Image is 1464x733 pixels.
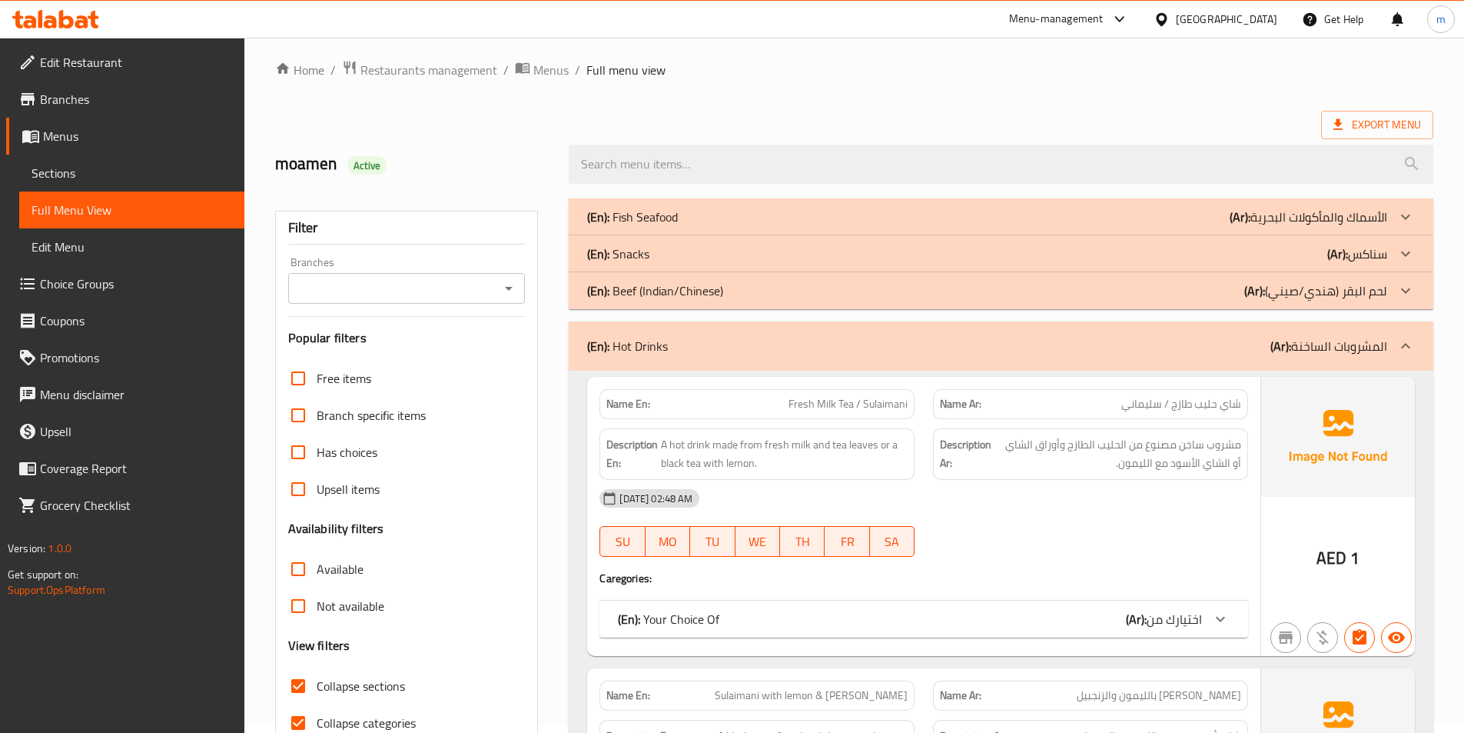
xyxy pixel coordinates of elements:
[575,61,580,79] li: /
[690,526,735,557] button: TU
[330,61,336,79] li: /
[317,677,405,695] span: Collapse sections
[317,714,416,732] span: Collapse categories
[360,61,497,79] span: Restaurants management
[1261,377,1415,497] img: Ae5nvW7+0k+MAAAAAElFTkSuQmCC
[515,60,569,80] a: Menus
[8,565,78,585] span: Get support on:
[275,152,551,175] h2: moamen
[317,406,426,425] span: Branch specific items
[876,531,908,553] span: SA
[940,688,981,704] strong: Name Ar:
[1327,245,1387,263] p: سناكس
[587,279,609,302] b: (En):
[735,526,780,557] button: WE
[317,597,384,615] span: Not available
[6,118,244,155] a: Menus
[606,396,650,412] strong: Name En:
[1230,208,1387,226] p: الأسماك والمأكولات البحرية
[40,312,232,330] span: Coupons
[533,61,569,79] span: Menus
[6,81,244,118] a: Branches
[569,322,1433,371] div: (En): Hot Drinks(Ar):المشروبات الساخنة
[1244,279,1265,302] b: (Ar):
[40,385,232,404] span: Menu disclaimer
[587,208,678,226] p: Fish Seafood
[43,127,232,145] span: Menus
[780,526,825,557] button: TH
[40,496,232,515] span: Grocery Checklist
[825,526,869,557] button: FR
[606,531,639,553] span: SU
[288,212,526,245] div: Filter
[1270,335,1291,358] b: (Ar):
[1270,622,1301,653] button: Not branch specific item
[786,531,818,553] span: TH
[1230,205,1250,228] b: (Ar):
[569,272,1433,309] div: (En): Beef (Indian/Chinese)(Ar):لحم البقر (هندي/صيني)
[6,376,244,413] a: Menu disclaimer
[6,413,244,450] a: Upsell
[8,538,45,558] span: Version:
[587,282,723,300] p: Beef (Indian/Chinese)
[586,61,666,79] span: Full menu view
[503,61,509,79] li: /
[498,278,520,299] button: Open
[599,571,1248,586] h4: Caregories:
[317,560,364,578] span: Available
[288,520,384,538] h3: Availability filters
[40,348,232,367] span: Promotions
[1333,115,1421,135] span: Export Menu
[1436,11,1446,28] span: m
[317,369,371,388] span: Free items
[1077,688,1241,704] span: [PERSON_NAME] بالليمون والزنجبيل
[288,329,526,347] h3: Popular filters
[1147,608,1202,631] span: اختيارك من
[940,396,981,412] strong: Name Ar:
[1350,543,1359,573] span: 1
[40,90,232,108] span: Branches
[599,526,645,557] button: SU
[606,435,658,473] strong: Description En:
[1316,543,1346,573] span: AED
[6,44,244,81] a: Edit Restaurant
[569,235,1433,272] div: (En): Snacks(Ar):سناكس
[19,192,244,228] a: Full Menu View
[6,339,244,376] a: Promotions
[48,538,71,558] span: 1.0.0
[1307,622,1338,653] button: Purchased item
[32,238,232,256] span: Edit Menu
[652,531,684,553] span: MO
[347,158,387,173] span: Active
[742,531,774,553] span: WE
[40,459,232,478] span: Coverage Report
[317,443,377,461] span: Has choices
[940,435,991,473] strong: Description Ar:
[19,228,244,265] a: Edit Menu
[32,164,232,182] span: Sections
[870,526,915,557] button: SA
[288,637,350,655] h3: View filters
[1176,11,1277,28] div: [GEOGRAPHIC_DATA]
[6,450,244,487] a: Coverage Report
[587,335,609,358] b: (En):
[1344,622,1375,653] button: Has choices
[696,531,729,553] span: TU
[6,302,244,339] a: Coupons
[618,608,640,631] b: (En):
[606,688,650,704] strong: Name En:
[275,61,324,79] a: Home
[347,156,387,175] div: Active
[587,337,668,355] p: Hot Drinks
[6,265,244,302] a: Choice Groups
[40,53,232,72] span: Edit Restaurant
[342,60,497,80] a: Restaurants management
[40,422,232,441] span: Upsell
[788,396,908,412] span: Fresh Milk Tea / Sulaimani
[1327,242,1348,265] b: (Ar):
[317,480,380,498] span: Upsell items
[32,201,232,219] span: Full Menu View
[1270,337,1387,355] p: المشروبات الساخنة
[1009,10,1104,28] div: Menu-management
[613,491,699,506] span: [DATE] 02:48 AM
